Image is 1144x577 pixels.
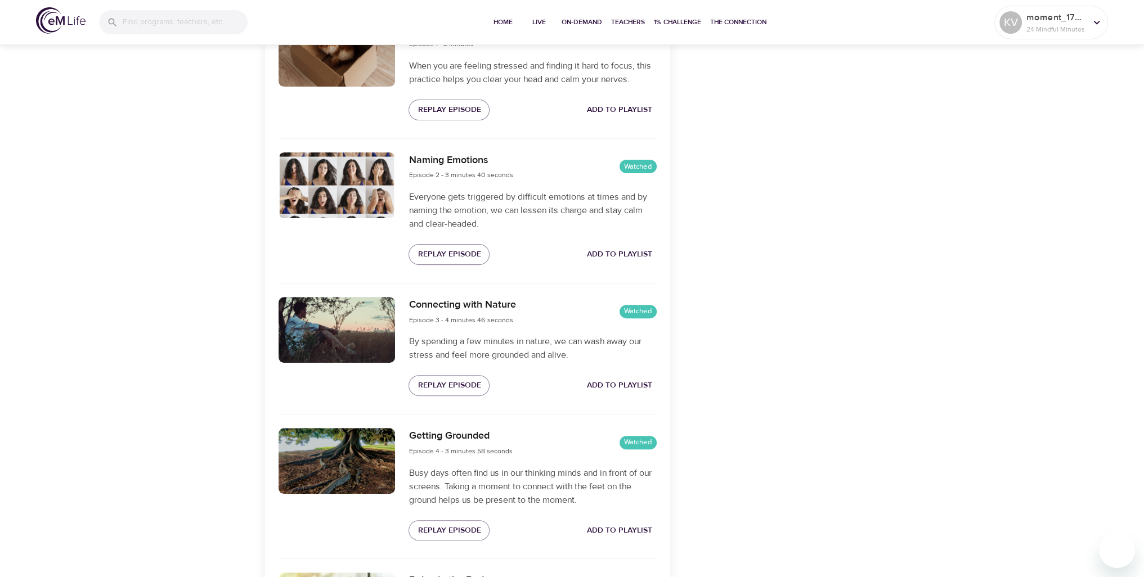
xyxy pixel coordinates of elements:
[409,59,656,86] p: When you are feeling stressed and finding it hard to focus, this practice helps you clear your he...
[418,524,481,538] span: Replay Episode
[587,524,652,538] span: Add to Playlist
[620,161,657,172] span: Watched
[409,520,490,541] button: Replay Episode
[654,16,701,28] span: 1% Challenge
[418,378,481,393] span: Replay Episode
[409,190,656,231] p: Everyone gets triggered by difficult emotions at times and by naming the emotion, we can lessen i...
[587,247,652,262] span: Add to Playlist
[587,103,652,117] span: Add to Playlist
[418,247,481,262] span: Replay Episode
[582,520,657,541] button: Add to Playlist
[526,16,553,28] span: Live
[409,335,656,362] p: By spending a few minutes in nature, we can wash away our stress and feel more grounded and alive.
[490,16,517,28] span: Home
[123,10,248,34] input: Find programs, teachers, etc...
[1026,24,1086,34] p: 24 Mindful Minutes
[409,244,490,265] button: Replay Episode
[1026,11,1086,24] p: moment_1755283842
[1099,532,1135,568] iframe: Button to launch messaging window
[620,306,657,317] span: Watched
[409,375,490,396] button: Replay Episode
[409,315,513,324] span: Episode 3 - 4 minutes 46 seconds
[710,16,766,28] span: The Connection
[409,466,656,507] p: Busy days often find us in our thinking minds and in front of our screens. Taking a moment to con...
[409,152,513,169] h6: Naming Emotions
[582,375,657,396] button: Add to Playlist
[620,437,657,448] span: Watched
[582,244,657,265] button: Add to Playlist
[418,103,481,117] span: Replay Episode
[409,170,513,179] span: Episode 2 - 3 minutes 40 seconds
[587,378,652,393] span: Add to Playlist
[562,16,602,28] span: On-Demand
[611,16,645,28] span: Teachers
[409,447,512,456] span: Episode 4 - 3 minutes 58 seconds
[999,11,1022,34] div: KV
[409,297,515,313] h6: Connecting with Nature
[409,428,512,444] h6: Getting Grounded
[36,7,86,34] img: logo
[409,100,490,120] button: Replay Episode
[582,100,657,120] button: Add to Playlist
